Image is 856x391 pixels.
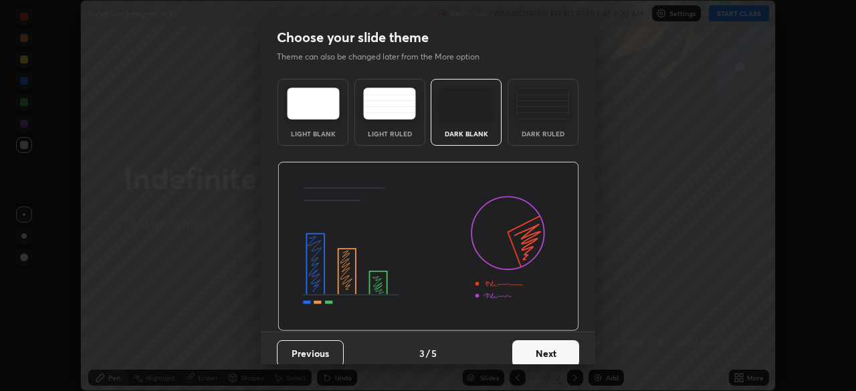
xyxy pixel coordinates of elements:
div: Dark Ruled [516,130,570,137]
img: lightRuledTheme.5fabf969.svg [363,88,416,120]
h2: Choose your slide theme [277,29,429,46]
div: Dark Blank [439,130,493,137]
div: Light Ruled [363,130,417,137]
h4: 5 [431,346,437,360]
p: Theme can also be changed later from the More option [277,51,494,63]
img: darkRuledTheme.de295e13.svg [516,88,569,120]
button: Next [512,340,579,367]
img: darkTheme.f0cc69e5.svg [440,88,493,120]
div: Light Blank [286,130,340,137]
button: Previous [277,340,344,367]
img: lightTheme.e5ed3b09.svg [287,88,340,120]
h4: 3 [419,346,425,360]
h4: / [426,346,430,360]
img: darkThemeBanner.d06ce4a2.svg [278,162,579,332]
